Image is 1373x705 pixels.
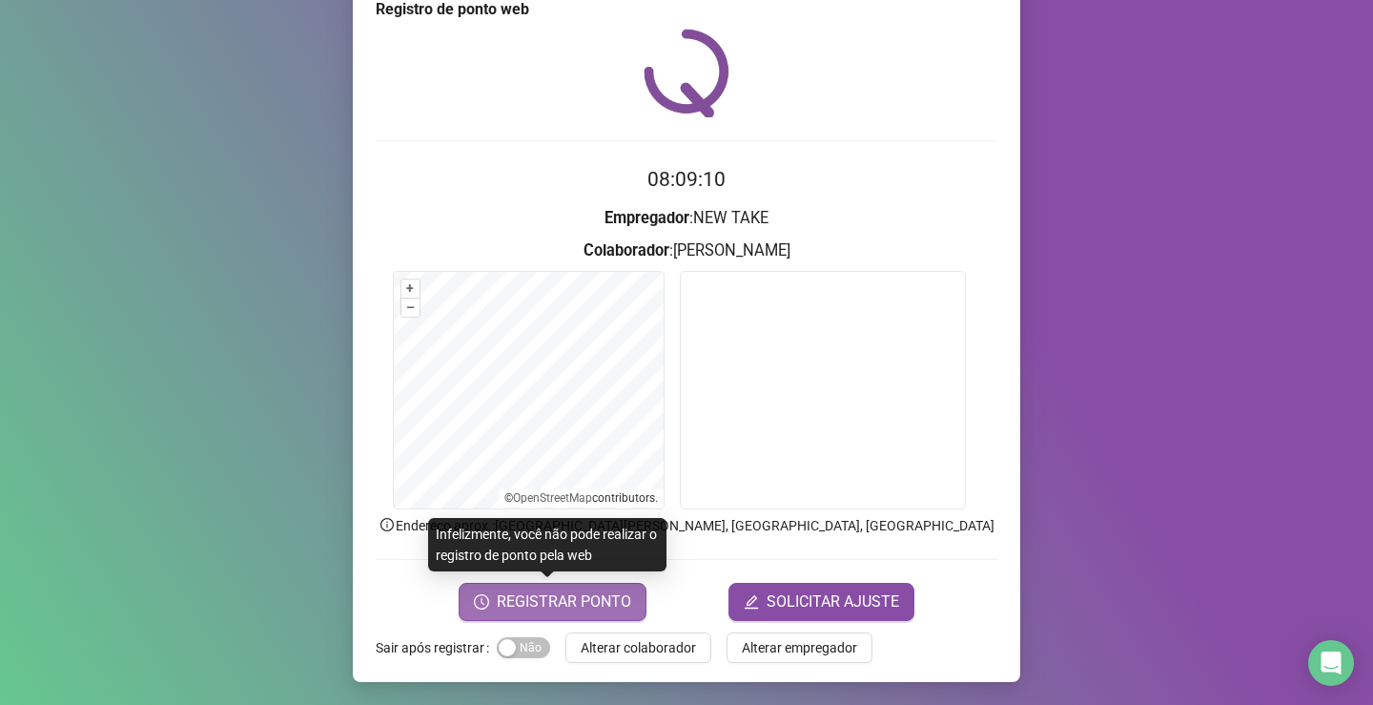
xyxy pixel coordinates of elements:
span: edit [744,594,759,610]
div: Open Intercom Messenger [1308,640,1354,686]
div: Infelizmente, você não pode realizar o registro de ponto pela web [428,518,666,571]
li: © contributors. [504,491,658,505]
time: 08:09:10 [647,168,726,191]
button: Alterar colaborador [565,632,711,663]
p: Endereço aprox. : [GEOGRAPHIC_DATA][PERSON_NAME], [GEOGRAPHIC_DATA], [GEOGRAPHIC_DATA] [376,515,997,536]
label: Sair após registrar [376,632,497,663]
span: SOLICITAR AJUSTE [767,591,899,613]
h3: : NEW TAKE [376,206,997,231]
button: + [401,280,420,298]
strong: Empregador [605,209,689,227]
span: REGISTRAR PONTO [497,591,631,613]
span: Alterar colaborador [581,637,696,658]
span: Alterar empregador [742,637,857,658]
button: Alterar empregador [727,632,872,663]
span: clock-circle [474,594,489,610]
button: – [401,299,420,317]
button: editSOLICITAR AJUSTE [728,583,914,621]
button: REGISTRAR PONTO [459,583,646,621]
h3: : [PERSON_NAME] [376,238,997,263]
span: info-circle [379,516,396,533]
strong: Colaborador [584,241,669,259]
a: OpenStreetMap [513,491,592,505]
img: QRPoint [644,29,729,117]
